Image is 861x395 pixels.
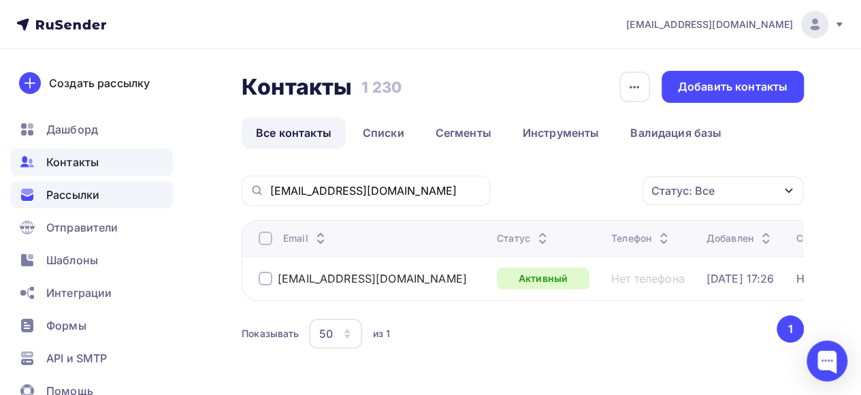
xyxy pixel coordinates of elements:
a: Активный [497,268,589,289]
div: Статус [497,232,551,245]
a: Отправители [11,214,173,241]
span: Шаблоны [46,252,98,268]
a: Рассылки [11,181,173,208]
div: из 1 [372,327,390,341]
a: [EMAIL_ADDRESS][DOMAIN_NAME] [626,11,845,38]
span: Контакты [46,154,99,170]
ul: Pagination [775,315,805,343]
div: 50 [319,326,332,342]
a: [DATE] 17:26 [706,272,775,285]
a: Формы [11,312,173,339]
a: Инструменты [508,117,614,148]
a: Контакты [11,148,173,176]
div: Списки [796,232,830,245]
a: Все контакты [242,117,346,148]
h3: 1 230 [361,78,402,97]
div: Создать рассылку [49,75,150,91]
a: Дашборд [11,116,173,143]
span: Интеграции [46,285,112,301]
div: Добавлен [706,232,774,245]
a: Шаблоны [11,247,173,274]
h2: Контакты [242,74,352,101]
a: Нет телефона [611,272,685,285]
button: Go to page 1 [777,315,804,343]
span: Рассылки [46,187,99,203]
span: Формы [46,317,86,334]
span: [EMAIL_ADDRESS][DOMAIN_NAME] [626,18,793,31]
button: Статус: Все [642,176,804,206]
input: Поиск [270,183,482,198]
a: Сегменты [421,117,506,148]
a: Списки [348,117,419,148]
div: Статус: Все [651,183,715,199]
a: Валидация базы [616,117,736,148]
div: Показывать [242,327,299,341]
span: API и SMTP [46,350,107,366]
div: Добавить контакты [678,79,787,95]
div: Телефон [611,232,672,245]
span: Дашборд [46,121,98,138]
span: Отправители [46,219,118,236]
div: Email [283,232,329,245]
button: 50 [308,318,363,349]
a: [EMAIL_ADDRESS][DOMAIN_NAME] [278,272,467,285]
